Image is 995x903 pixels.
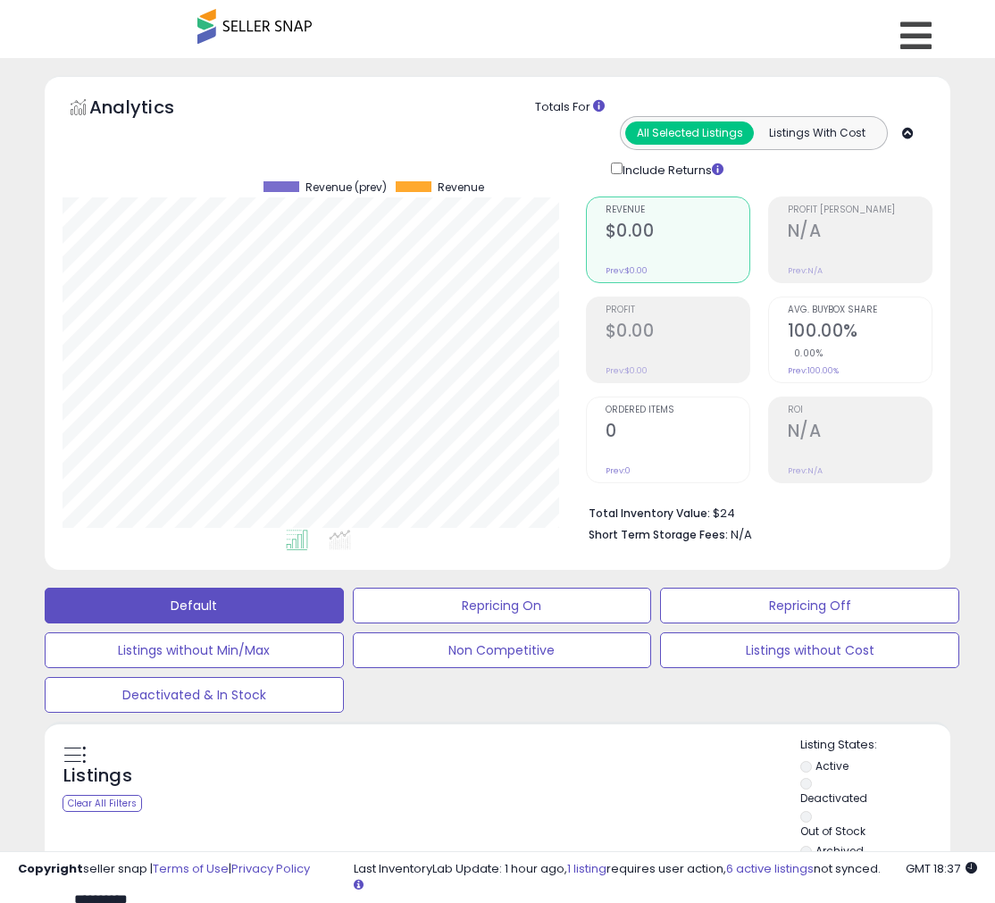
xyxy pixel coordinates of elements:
button: Repricing On [353,588,652,623]
small: Prev: $0.00 [606,265,648,276]
a: Privacy Policy [231,860,310,877]
div: Last InventoryLab Update: 1 hour ago, requires user action, not synced. [354,861,977,894]
span: Revenue [438,181,484,194]
p: Listing States: [800,737,950,754]
button: Listings without Min/Max [45,632,344,668]
label: Deactivated [800,790,867,806]
label: Active [815,758,849,773]
small: Prev: N/A [788,265,823,276]
span: Avg. Buybox Share [788,305,932,315]
span: N/A [731,526,752,543]
b: Total Inventory Value: [589,506,710,521]
div: Include Returns [598,159,745,180]
small: Prev: 100.00% [788,365,839,376]
b: Short Term Storage Fees: [589,527,728,542]
h5: Analytics [89,95,209,124]
label: Archived [815,843,864,858]
div: Clear All Filters [63,795,142,812]
h5: Listings [63,764,132,789]
strong: Copyright [18,860,83,877]
h2: N/A [788,421,932,445]
button: Repricing Off [660,588,959,623]
span: ROI [788,406,932,415]
button: All Selected Listings [625,121,754,145]
a: 6 active listings [726,860,814,877]
span: Revenue (prev) [305,181,387,194]
h2: N/A [788,221,932,245]
span: 2025-10-10 18:37 GMT [906,860,977,877]
a: Terms of Use [153,860,229,877]
span: Ordered Items [606,406,749,415]
button: Default [45,588,344,623]
small: Prev: 0 [606,465,631,476]
h2: 0 [606,421,749,445]
small: 0.00% [788,347,824,360]
button: Deactivated & In Stock [45,677,344,713]
li: $24 [589,501,919,523]
h2: $0.00 [606,321,749,345]
span: Revenue [606,205,749,215]
button: Listings With Cost [753,121,882,145]
span: Profit [606,305,749,315]
button: Non Competitive [353,632,652,668]
a: 1 listing [567,860,606,877]
h2: 100.00% [788,321,932,345]
small: Prev: N/A [788,465,823,476]
div: seller snap | | [18,861,310,878]
div: Totals For [535,99,937,116]
button: Listings without Cost [660,632,959,668]
h2: $0.00 [606,221,749,245]
label: Out of Stock [800,824,865,839]
span: Profit [PERSON_NAME] [788,205,932,215]
small: Prev: $0.00 [606,365,648,376]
